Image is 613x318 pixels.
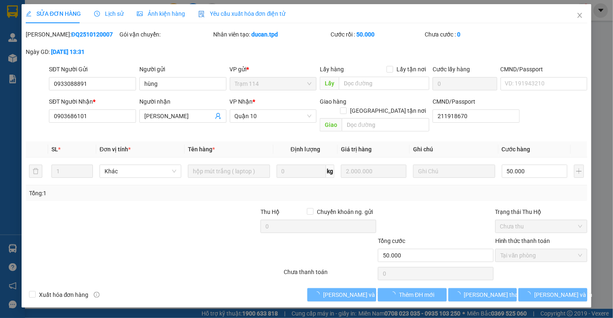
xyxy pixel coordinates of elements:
[495,207,587,216] div: Trạng thái Thu Hộ
[433,97,520,106] div: CMND/Passport
[347,106,429,115] span: [GEOGRAPHIC_DATA] tận nơi
[500,249,582,262] span: Tại văn phòng
[501,65,588,74] div: CMND/Passport
[29,189,237,198] div: Tổng: 1
[65,48,159,62] span: [PERSON_NAME]
[568,4,591,27] button: Close
[94,292,100,298] span: info-circle
[307,288,376,301] button: [PERSON_NAME] và Giao hàng
[320,118,342,131] span: Giao
[574,165,584,178] button: plus
[425,30,517,39] div: Chưa cước :
[215,113,221,119] span: user-add
[49,97,136,106] div: SĐT Người Nhận
[51,146,58,153] span: SL
[577,12,583,19] span: close
[252,31,278,38] b: ducan.tpd
[495,238,550,244] label: Hình thức thanh toán
[94,10,124,17] span: Lịch sử
[357,31,375,38] b: 50.000
[7,7,59,17] div: Quận 10
[65,39,77,47] span: DĐ:
[433,66,470,73] label: Cước lấy hàng
[198,11,205,17] img: icon
[49,65,136,74] div: SĐT Người Gửi
[502,146,530,153] span: Cước hàng
[188,165,270,178] input: VD: Bàn, Ghế
[7,17,59,27] div: thế lộc
[341,165,407,178] input: 0
[291,146,320,153] span: Định lượng
[314,207,376,216] span: Chuyển khoản ng. gửi
[105,165,176,177] span: Khác
[283,267,377,282] div: Chưa thanh toán
[94,11,100,17] span: clock-circle
[413,165,495,178] input: Ghi Chú
[230,98,253,105] span: VP Nhận
[100,146,131,153] span: Đơn vị tính
[323,290,403,299] span: [PERSON_NAME] và Giao hàng
[448,288,517,301] button: [PERSON_NAME] thay đổi
[235,78,312,90] span: Trạm 114
[139,97,226,106] div: Người nhận
[320,98,346,105] span: Giao hàng
[7,8,20,17] span: Gửi:
[525,291,534,297] span: loading
[26,47,118,56] div: Ngày GD:
[51,49,85,55] b: [DATE] 13:31
[65,8,85,17] span: Nhận:
[390,291,399,297] span: loading
[26,30,118,39] div: [PERSON_NAME]:
[65,7,159,17] div: Dọc Đường
[339,77,429,90] input: Dọc đường
[260,209,280,215] span: Thu Hộ
[433,77,497,90] input: Cước lấy hàng
[139,65,226,74] div: Người gửi
[137,10,185,17] span: Ảnh kiện hàng
[65,17,159,27] div: anh tuấn
[331,30,423,39] div: Cước rồi :
[464,290,530,299] span: [PERSON_NAME] thay đổi
[341,146,372,153] span: Giá trị hàng
[26,10,81,17] span: SỬA ĐƠN HÀNG
[214,30,329,39] div: Nhân viên tạo:
[342,118,429,131] input: Dọc đường
[410,141,498,158] th: Ghi chú
[455,291,464,297] span: loading
[320,77,339,90] span: Lấy
[119,30,212,39] div: Gói vận chuyển:
[534,290,592,299] span: [PERSON_NAME] và In
[71,31,113,38] b: ĐQ2510120007
[378,288,447,301] button: Thêm ĐH mới
[457,31,460,38] b: 0
[326,165,334,178] span: kg
[399,290,434,299] span: Thêm ĐH mới
[230,65,317,74] div: VP gửi
[518,288,587,301] button: [PERSON_NAME] và In
[198,10,286,17] span: Yêu cầu xuất hóa đơn điện tử
[235,110,312,122] span: Quận 10
[26,11,32,17] span: edit
[137,11,143,17] span: picture
[314,291,323,297] span: loading
[29,165,42,178] button: delete
[188,146,215,153] span: Tên hàng
[378,238,405,244] span: Tổng cước
[500,220,582,233] span: Chưa thu
[393,65,429,74] span: Lấy tận nơi
[36,290,92,299] span: Xuất hóa đơn hàng
[320,66,344,73] span: Lấy hàng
